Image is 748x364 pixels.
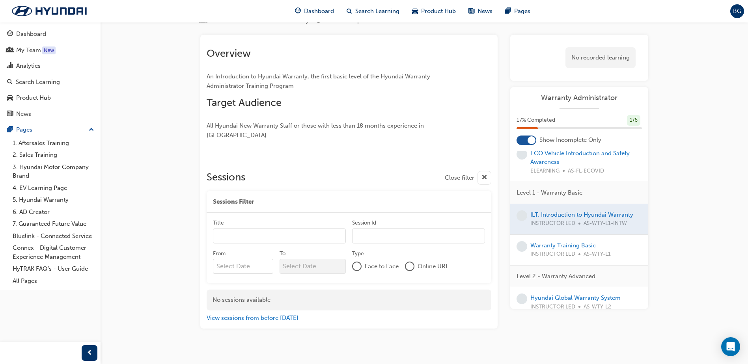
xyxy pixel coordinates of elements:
span: guage-icon [295,6,301,16]
div: News [16,110,31,119]
span: BG [733,7,741,16]
span: INSTRUCTOR LED [530,303,575,312]
a: Analytics [3,59,97,73]
a: All Pages [9,275,97,287]
span: Show Incomplete Only [539,136,601,145]
h2: Sessions [207,171,245,185]
a: Hyundai Global Warranty System [530,294,621,301]
a: Warranty Training Basic [530,242,596,249]
div: Type [352,250,364,258]
span: Search Learning [355,7,399,16]
div: Analytics [16,61,41,71]
div: Dashboard [16,30,46,39]
a: Warranty Administrator [517,93,642,102]
span: Pages [514,7,530,16]
div: Open Intercom Messenger [721,337,740,356]
span: pages-icon [7,126,13,134]
a: car-iconProduct Hub [406,3,462,19]
button: DashboardMy TeamAnalyticsSearch LearningProduct HubNews [3,25,97,123]
div: No sessions available [207,290,491,310]
div: Pages [16,125,32,134]
a: My Team [3,43,97,58]
input: Session Id [352,228,485,243]
span: Online URL [418,262,449,271]
span: Target Audience [207,97,282,109]
div: No recorded learning [565,47,636,68]
a: 5. Hyundai Warranty [9,194,97,206]
span: podium-icon [345,17,351,24]
span: learningRecordVerb_NONE-icon [517,293,527,304]
a: Connex - Digital Customer Experience Management [9,242,97,263]
button: Pages [3,123,97,137]
a: HyTRAK FAQ's - User Guide [9,263,97,275]
span: learningResourceType_INSTRUCTOR_LED-icon [200,17,206,24]
button: Close filter [445,171,491,185]
a: 6. AD Creator [9,206,97,218]
a: news-iconNews [462,3,499,19]
span: people-icon [7,47,13,54]
span: Dashboard [304,7,334,16]
span: pages-icon [505,6,511,16]
div: To [280,250,285,258]
span: news-icon [468,6,474,16]
span: All Hyundai New Warranty Staff or those with less than 18 months experience in [GEOGRAPHIC_DATA] [207,122,425,139]
span: Face to Face [365,262,399,271]
span: AS-FL-ECOVID [568,167,604,176]
div: Search Learning [16,78,60,87]
div: My Team [16,46,41,55]
span: up-icon [89,125,94,135]
span: 17 % Completed [517,116,555,125]
input: From [213,259,273,274]
div: 1 / 6 [627,115,640,126]
a: search-iconSearch Learning [340,3,406,19]
span: target-icon [252,17,258,24]
a: 7. Guaranteed Future Value [9,218,97,230]
a: Product Hub [3,91,97,105]
span: Level 2 - Warranty Advanced [517,272,595,281]
span: news-icon [7,111,13,118]
span: prev-icon [87,348,93,358]
span: clock-icon [315,17,321,24]
span: chart-icon [7,63,13,70]
a: guage-iconDashboard [289,3,340,19]
span: search-icon [7,79,13,86]
a: 2. Sales Training [9,149,97,161]
span: Sessions Filter [213,197,254,206]
span: learningRecordVerb_NONE-icon [517,241,527,252]
span: guage-icon [7,31,13,38]
input: To [280,259,346,274]
a: 3. Hyundai Motor Company Brand [9,161,97,182]
div: Tooltip anchor [42,46,56,54]
a: pages-iconPages [499,3,537,19]
button: View sessions from before [DATE] [207,314,298,323]
span: Product Hub [421,7,456,16]
a: 4. EV Learning Page [9,182,97,194]
span: ELEARNING [530,167,560,176]
input: Title [213,228,346,243]
span: AS-WTY-L1 [584,250,611,259]
a: News [3,107,97,121]
span: search-icon [347,6,352,16]
span: Close filter [445,173,474,182]
span: cross-icon [481,173,487,183]
div: Product Hub [16,93,51,102]
span: learningRecordVerb_NONE-icon [517,210,527,221]
span: learningRecordVerb_NONE-icon [517,149,527,160]
span: INSTRUCTOR LED [530,250,575,259]
div: Session Id [352,219,376,227]
a: Bluelink - Connected Service [9,230,97,242]
div: Title [213,219,224,227]
span: An Introduction to Hyundai Warranty, the first basic level of the Hyundai Warranty Administrator ... [207,73,432,89]
div: From [213,250,226,258]
span: Level 1 - Warranty Basic [517,188,582,197]
span: Overview [207,47,251,59]
a: Dashboard [3,27,97,41]
img: Trak [4,3,95,19]
span: AS-WTY-L2 [584,303,611,312]
span: car-icon [412,6,418,16]
span: car-icon [7,95,13,102]
a: 1. Aftersales Training [9,137,97,149]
